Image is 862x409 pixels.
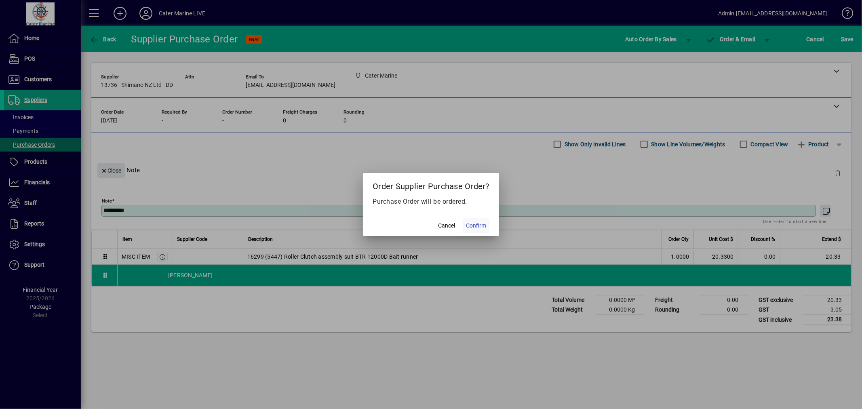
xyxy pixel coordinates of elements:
[463,218,489,233] button: Confirm
[438,221,455,230] span: Cancel
[373,197,489,207] p: Purchase Order will be ordered.
[363,173,499,196] h2: Order Supplier Purchase Order?
[466,221,486,230] span: Confirm
[434,218,459,233] button: Cancel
